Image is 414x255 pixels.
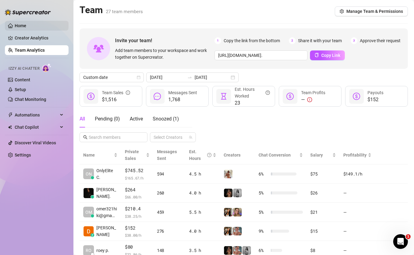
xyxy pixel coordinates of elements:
[315,53,319,57] span: copy
[351,37,357,44] span: 3
[115,37,214,44] span: Invite your team!
[96,224,117,238] span: [PERSON_NAME]
[340,184,375,203] td: —
[301,96,325,103] div: —
[189,190,216,196] div: 4.0 h
[84,188,94,198] img: Chap צ׳אפ
[150,74,185,81] input: Start date
[157,190,182,196] div: 260
[242,246,251,255] img: A
[8,125,12,129] img: Chat Copilot
[125,243,150,251] span: $80
[307,97,312,102] span: exclamation-circle
[125,149,139,161] span: Private Sales
[86,171,92,177] span: ON
[233,189,242,197] img: A
[353,93,360,100] span: dollar-circle
[224,227,233,235] img: AdelDahan
[15,77,30,82] a: Content
[189,148,211,162] div: Est. Hours
[310,247,336,254] div: $8
[106,9,143,14] span: 27 team members
[15,48,45,53] a: Team Analytics
[42,63,51,72] img: AI Chatter
[189,209,216,216] div: 5.5 h
[8,113,13,117] span: thunderbolt
[406,234,411,239] span: 1
[125,205,150,212] span: $210.4
[157,149,177,161] span: Messages Sent
[224,189,233,197] img: the_bohema
[233,208,242,216] img: Cherry
[343,153,367,157] span: Profitability
[289,37,296,44] span: 2
[393,234,408,249] iframe: Intercom live chat
[15,140,56,145] a: Discover Viral Videos
[340,203,375,222] td: —
[96,186,117,200] span: [PERSON_NAME].
[310,50,345,60] button: Copy Link
[310,153,323,157] span: Salary
[286,93,294,100] span: dollar-circle
[153,116,179,122] span: Snoozed ( 1 )
[259,247,268,254] span: 6 %
[259,153,291,157] span: Chat Conversion
[157,247,182,254] div: 148
[125,224,150,232] span: $152
[187,75,192,80] span: swap-right
[137,76,140,79] span: calendar
[96,247,109,254] span: roey p.
[157,228,182,235] div: 276
[83,135,88,139] span: search
[15,87,26,92] a: Setup
[15,23,26,28] a: Home
[15,110,58,120] span: Automations
[259,190,268,196] span: 5 %
[86,247,91,254] span: RO
[343,171,371,177] div: $149.1 /h
[130,116,143,122] span: Active
[125,186,150,194] span: $264
[80,115,85,123] div: All
[115,47,212,61] span: Add team members to your workspace and work together on Supercreator.
[259,228,268,235] span: 9 %
[168,90,197,95] span: Messages Sent
[224,37,280,44] span: Copy the link from the bottom
[87,93,95,100] span: dollar-circle
[346,9,403,14] span: Manage Team & Permissions
[96,205,117,219] span: omer321hiki@gma…
[214,37,221,44] span: 1
[189,135,192,139] span: team
[15,153,31,157] a: Settings
[189,247,216,254] div: 3.5 h
[360,37,401,44] span: Approve their request
[310,190,336,196] div: $26
[157,209,182,216] div: 459
[220,146,255,164] th: Creators
[125,167,150,174] span: $745.52
[367,90,383,95] span: Payouts
[207,148,211,162] span: question-circle
[224,170,233,178] img: Green
[235,86,270,99] div: Est. Hours Worked
[85,209,92,216] span: OM
[310,209,336,216] div: $21
[96,167,117,181] span: OnlyElite C.
[95,115,120,123] div: Pending ( 0 )
[15,33,64,43] a: Creator Analytics
[80,146,121,164] th: Name
[310,171,336,177] div: $75
[9,66,39,72] span: Izzy AI Chatter
[220,93,227,100] span: hourglass
[335,6,408,16] button: Manage Team & Permissions
[84,226,94,236] img: Dana Roz
[189,228,216,235] div: 4.0 h
[157,171,182,177] div: 594
[340,222,375,241] td: —
[83,152,113,158] span: Name
[83,73,140,82] span: Custom date
[187,75,192,80] span: to
[15,97,46,102] a: Chat Monitoring
[259,171,268,177] span: 6 %
[310,228,336,235] div: $15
